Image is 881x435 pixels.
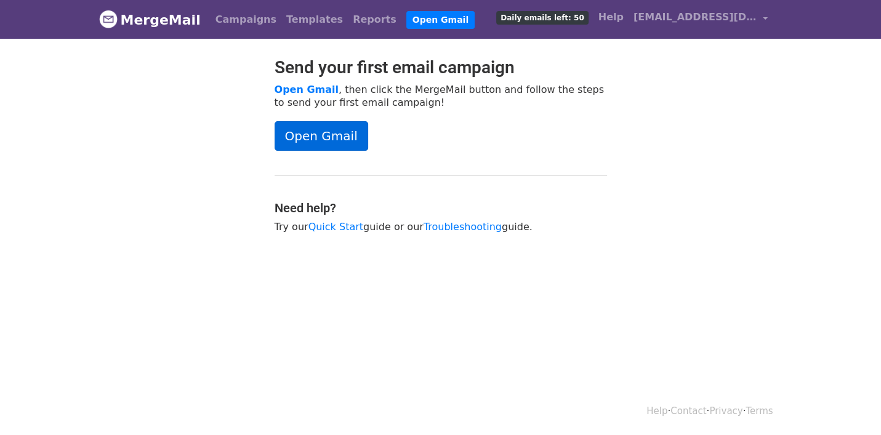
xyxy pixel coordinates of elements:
span: [EMAIL_ADDRESS][DOMAIN_NAME] [634,10,757,25]
a: Open Gmail [275,84,339,95]
p: Try our guide or our guide. [275,220,607,233]
h2: Send your first email campaign [275,57,607,78]
p: , then click the MergeMail button and follow the steps to send your first email campaign! [275,83,607,109]
a: Campaigns [211,7,281,32]
a: Templates [281,7,348,32]
a: Help [646,405,667,417]
a: Help [593,5,629,30]
a: Daily emails left: 50 [491,5,593,30]
span: Daily emails left: 50 [496,11,588,25]
a: Quick Start [308,221,363,233]
a: [EMAIL_ADDRESS][DOMAIN_NAME] [629,5,773,34]
h4: Need help? [275,201,607,215]
a: MergeMail [99,7,201,33]
img: MergeMail logo [99,10,118,28]
a: Privacy [709,405,742,417]
a: Terms [746,405,773,417]
a: Open Gmail [406,11,475,29]
a: Open Gmail [275,121,368,151]
a: Reports [348,7,401,32]
a: Troubleshooting [424,221,502,233]
a: Contact [670,405,706,417]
